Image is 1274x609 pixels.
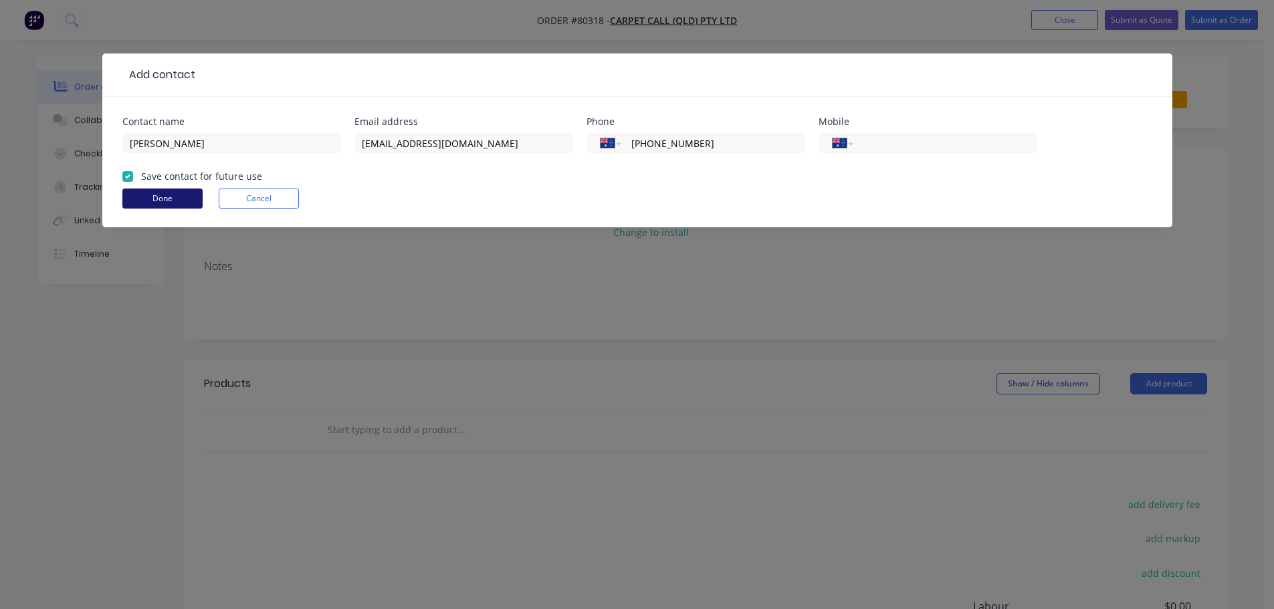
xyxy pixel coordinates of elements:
[587,117,805,126] div: Phone
[354,117,573,126] div: Email address
[219,189,299,209] button: Cancel
[122,189,203,209] button: Done
[141,169,262,183] label: Save contact for future use
[122,67,195,83] div: Add contact
[819,117,1037,126] div: Mobile
[122,117,341,126] div: Contact name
